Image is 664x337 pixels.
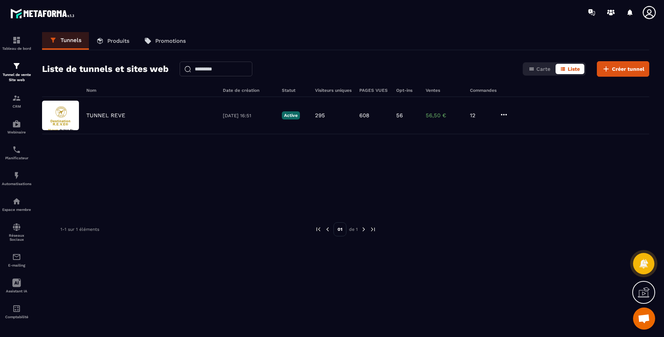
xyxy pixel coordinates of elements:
p: Automatisations [2,182,31,186]
img: image [42,101,79,130]
a: Assistant IA [2,273,31,299]
span: Créer tunnel [612,65,644,73]
a: emailemailE-mailing [2,247,31,273]
a: schedulerschedulerPlanificateur [2,140,31,166]
p: Webinaire [2,130,31,134]
img: email [12,253,21,261]
button: Carte [524,64,555,74]
a: accountantaccountantComptabilité [2,299,31,324]
img: prev [324,226,331,233]
p: 01 [333,222,346,236]
p: Réseaux Sociaux [2,233,31,242]
span: Liste [568,66,580,72]
h6: PAGES VUES [359,88,389,93]
div: Ouvrir le chat [633,308,655,330]
a: formationformationTableau de bord [2,30,31,56]
button: Liste [556,64,584,74]
p: Espace membre [2,208,31,212]
h6: Visiteurs uniques [315,88,352,93]
a: formationformationCRM [2,88,31,114]
a: automationsautomationsEspace membre [2,191,31,217]
p: 12 [470,112,492,119]
p: 56 [396,112,403,119]
p: 295 [315,112,325,119]
img: prev [315,226,322,233]
h2: Liste de tunnels et sites web [42,62,169,76]
img: automations [12,119,21,128]
a: formationformationTunnel de vente Site web [2,56,31,88]
p: 56,50 € [426,112,463,119]
img: logo [10,7,77,20]
h6: Opt-ins [396,88,418,93]
a: social-networksocial-networkRéseaux Sociaux [2,217,31,247]
p: Tunnels [60,37,82,44]
p: 1-1 sur 1 éléments [60,227,99,232]
img: formation [12,62,21,70]
p: E-mailing [2,263,31,267]
img: automations [12,197,21,206]
p: CRM [2,104,31,108]
h6: Ventes [426,88,463,93]
h6: Commandes [470,88,497,93]
p: Promotions [155,38,186,44]
p: Planificateur [2,156,31,160]
button: Créer tunnel [597,61,649,77]
p: Active [282,111,300,119]
p: de 1 [349,226,358,232]
a: Promotions [137,32,193,50]
span: Carte [536,66,550,72]
img: accountant [12,304,21,313]
a: automationsautomationsWebinaire [2,114,31,140]
a: Tunnels [42,32,89,50]
a: automationsautomationsAutomatisations [2,166,31,191]
h6: Date de création [223,88,274,93]
p: Tunnel de vente Site web [2,72,31,83]
p: Assistant IA [2,289,31,293]
img: formation [12,36,21,45]
img: scheduler [12,145,21,154]
p: 608 [359,112,369,119]
h6: Nom [86,88,215,93]
p: Tableau de bord [2,46,31,51]
p: Produits [107,38,129,44]
img: formation [12,94,21,103]
p: [DATE] 16:51 [223,113,274,118]
a: Produits [89,32,137,50]
img: next [370,226,376,233]
img: next [360,226,367,233]
h6: Statut [282,88,308,93]
img: automations [12,171,21,180]
p: Comptabilité [2,315,31,319]
img: social-network [12,223,21,232]
p: TUNNEL REVE [86,112,125,119]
